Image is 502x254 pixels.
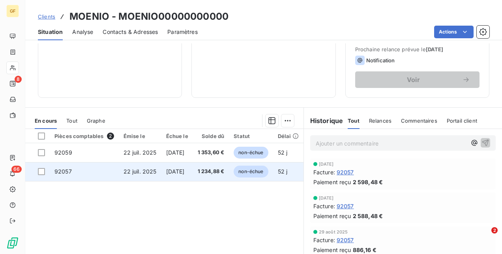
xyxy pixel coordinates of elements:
[198,168,225,176] span: 1 234,88 €
[38,13,55,21] a: Clients
[426,46,444,52] span: [DATE]
[54,149,72,156] span: 92059
[401,118,437,124] span: Commentaires
[366,57,395,64] span: Notification
[66,118,77,124] span: Tout
[38,13,55,20] span: Clients
[313,236,335,244] span: Facture :
[313,178,351,186] span: Paiement reçu
[167,28,198,36] span: Paramètres
[234,166,268,177] span: non-échue
[353,246,376,254] span: 886,16 €
[447,118,477,124] span: Portail client
[166,168,185,175] span: [DATE]
[491,227,498,233] span: 2
[87,118,105,124] span: Graphe
[198,133,225,139] div: Solde dû
[278,168,288,175] span: 52 j
[6,5,19,17] div: GF
[38,28,63,36] span: Situation
[434,26,474,38] button: Actions
[313,168,335,176] span: Facture :
[337,168,354,176] span: 92057
[369,118,391,124] span: Relances
[166,133,188,139] div: Échue le
[278,133,299,139] div: Délai
[337,236,354,244] span: 92057
[124,149,157,156] span: 22 juil. 2025
[198,149,225,157] span: 1 353,60 €
[6,237,19,249] img: Logo LeanPay
[353,178,383,186] span: 2 598,48 €
[355,71,480,88] button: Voir
[166,149,185,156] span: [DATE]
[353,212,383,220] span: 2 588,48 €
[355,46,480,52] span: Prochaine relance prévue le
[313,202,335,210] span: Facture :
[313,212,351,220] span: Paiement reçu
[15,76,22,83] span: 8
[475,227,494,246] iframe: Intercom live chat
[11,166,22,173] span: 66
[304,116,343,125] h6: Historique
[35,118,57,124] span: En cours
[124,168,157,175] span: 22 juil. 2025
[278,149,288,156] span: 52 j
[103,28,158,36] span: Contacts & Adresses
[54,133,114,140] div: Pièces comptables
[348,118,360,124] span: Tout
[319,162,334,166] span: [DATE]
[69,9,229,24] h3: MOENIO - MOENIO00000000000
[54,168,72,175] span: 92057
[124,133,157,139] div: Émise le
[319,196,334,200] span: [DATE]
[107,133,114,140] span: 2
[234,133,268,139] div: Statut
[337,202,354,210] span: 92057
[319,230,348,234] span: 29 août 2025
[313,246,351,254] span: Paiement reçu
[72,28,93,36] span: Analyse
[234,147,268,159] span: non-échue
[365,77,462,83] span: Voir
